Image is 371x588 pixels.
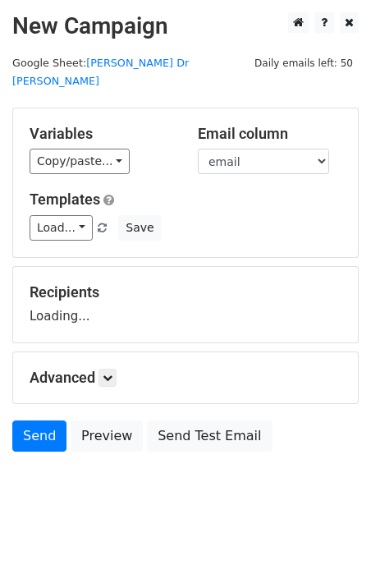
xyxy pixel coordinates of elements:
h5: Recipients [30,283,341,301]
a: Copy/paste... [30,149,130,174]
a: Load... [30,215,93,241]
a: [PERSON_NAME] Dr [PERSON_NAME] [12,57,189,88]
a: Daily emails left: 50 [249,57,359,69]
a: Templates [30,191,100,208]
h5: Variables [30,125,173,143]
span: Daily emails left: 50 [249,54,359,72]
a: Preview [71,420,143,452]
div: Loading... [30,283,341,326]
h5: Advanced [30,369,341,387]
a: Send Test Email [147,420,272,452]
h5: Email column [198,125,341,143]
a: Send [12,420,66,452]
button: Save [118,215,161,241]
small: Google Sheet: [12,57,189,88]
h2: New Campaign [12,12,359,40]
